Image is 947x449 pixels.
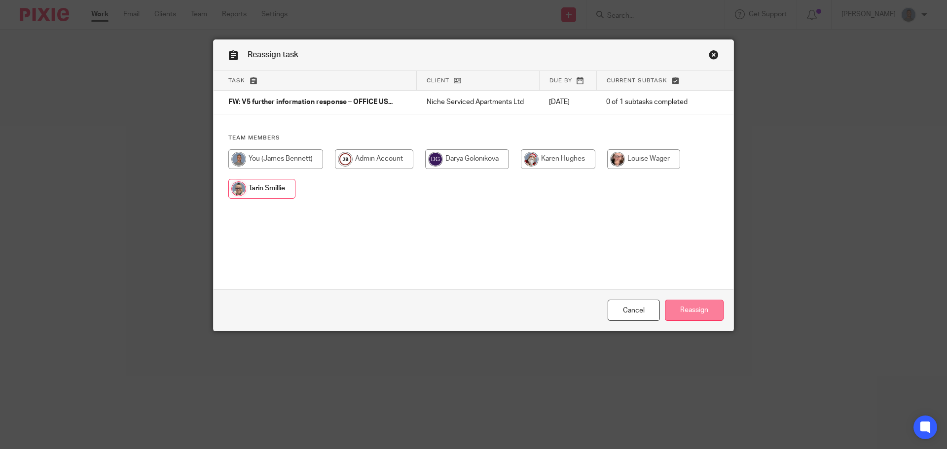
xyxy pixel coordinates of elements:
[427,78,449,83] span: Client
[607,78,667,83] span: Current subtask
[228,134,719,142] h4: Team members
[596,91,702,114] td: 0 of 1 subtasks completed
[665,300,724,321] input: Reassign
[228,99,393,106] span: FW: V5 further information response – OFFICE US...
[549,78,572,83] span: Due by
[427,97,529,107] p: Niche Serviced Apartments Ltd
[709,50,719,63] a: Close this dialog window
[549,97,586,107] p: [DATE]
[248,51,298,59] span: Reassign task
[608,300,660,321] a: Close this dialog window
[228,78,245,83] span: Task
